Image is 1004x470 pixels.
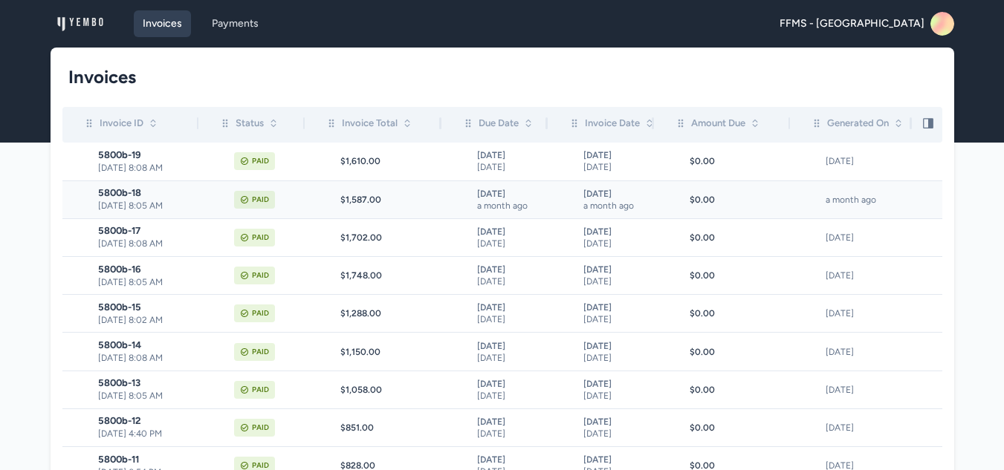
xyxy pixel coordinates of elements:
[203,10,268,37] a: Payments
[477,454,544,466] span: [DATE]
[790,408,911,446] td: [DATE]
[780,16,924,31] span: FFMS - [GEOGRAPHIC_DATA]
[477,313,544,325] span: [DATE]
[98,149,198,161] span: 5800b-19
[340,232,441,244] div: $1,702.00
[56,12,104,36] img: logo_1739579967.png
[98,276,198,288] span: [DATE] 8:05 AM
[98,187,198,199] span: 5800b-18
[340,422,441,434] div: $851.00
[252,384,269,396] div: Paid
[340,270,441,281] div: $1,748.00
[583,149,650,161] span: [DATE]
[690,232,715,244] span: $0.00
[340,155,441,167] div: $1,610.00
[98,339,198,351] span: 5800b-14
[252,346,269,358] div: Paid
[583,188,650,200] span: [DATE]
[790,295,911,333] td: [DATE]
[98,314,198,326] span: [DATE] 8:02 AM
[219,116,279,131] div: Status
[583,416,650,428] span: [DATE]
[569,116,655,131] div: Invoice Date
[98,200,198,212] span: [DATE] 8:05 AM
[462,116,534,131] div: Due Date
[477,340,544,352] span: [DATE]
[477,226,544,238] span: [DATE]
[477,275,544,287] span: [DATE]
[134,10,191,37] a: Invoices
[98,390,198,402] span: [DATE] 8:05 AM
[326,116,412,131] div: Invoice Total
[583,390,650,402] span: [DATE]
[690,422,715,434] span: $0.00
[583,226,650,238] span: [DATE]
[98,428,198,440] span: [DATE] 4:40 PM
[583,200,650,212] span: a month ago
[68,65,924,89] h1: Invoices
[790,180,911,218] td: a month ago
[98,162,198,174] span: [DATE] 8:08 AM
[477,390,544,402] span: [DATE]
[340,346,441,358] div: $1,150.00
[98,301,198,313] span: 5800b-15
[477,200,544,212] span: a month ago
[780,12,954,36] a: FFMS - [GEOGRAPHIC_DATA]
[790,257,911,295] td: [DATE]
[690,194,715,206] span: $0.00
[583,301,650,313] span: [DATE]
[690,270,715,281] span: $0.00
[98,352,198,364] span: [DATE] 8:08 AM
[340,194,441,206] div: $1,587.00
[477,264,544,275] span: [DATE]
[252,422,269,434] div: Paid
[583,454,650,466] span: [DATE]
[98,225,198,237] span: 5800b-17
[477,301,544,313] span: [DATE]
[583,264,650,275] span: [DATE]
[583,340,650,352] span: [DATE]
[98,238,198,249] span: [DATE] 8:08 AM
[98,454,198,466] span: 5800b-11
[675,116,760,131] div: Amount Due
[477,238,544,249] span: [DATE]
[790,371,911,408] td: [DATE]
[811,116,904,131] div: Generated On
[477,149,544,161] span: [DATE]
[477,352,544,364] span: [DATE]
[690,307,715,319] span: $0.00
[690,346,715,358] span: $0.00
[340,384,441,396] div: $1,058.00
[583,378,650,390] span: [DATE]
[477,428,544,440] span: [DATE]
[583,161,650,173] span: [DATE]
[98,415,198,427] span: 5800b-12
[83,116,158,131] div: Invoice ID
[690,155,715,167] span: $0.00
[790,143,911,180] td: [DATE]
[252,194,269,206] div: Paid
[583,352,650,364] span: [DATE]
[252,155,269,167] div: Paid
[98,264,198,275] span: 5800b-16
[252,307,269,319] div: Paid
[98,377,198,389] span: 5800b-13
[690,384,715,396] span: $0.00
[583,238,650,249] span: [DATE]
[477,161,544,173] span: [DATE]
[790,333,911,371] td: [DATE]
[790,218,911,256] td: [DATE]
[477,378,544,390] span: [DATE]
[477,188,544,200] span: [DATE]
[252,232,269,244] div: Paid
[583,313,650,325] span: [DATE]
[252,270,269,281] div: Paid
[477,416,544,428] span: [DATE]
[583,275,650,287] span: [DATE]
[583,428,650,440] span: [DATE]
[340,307,441,319] div: $1,288.00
